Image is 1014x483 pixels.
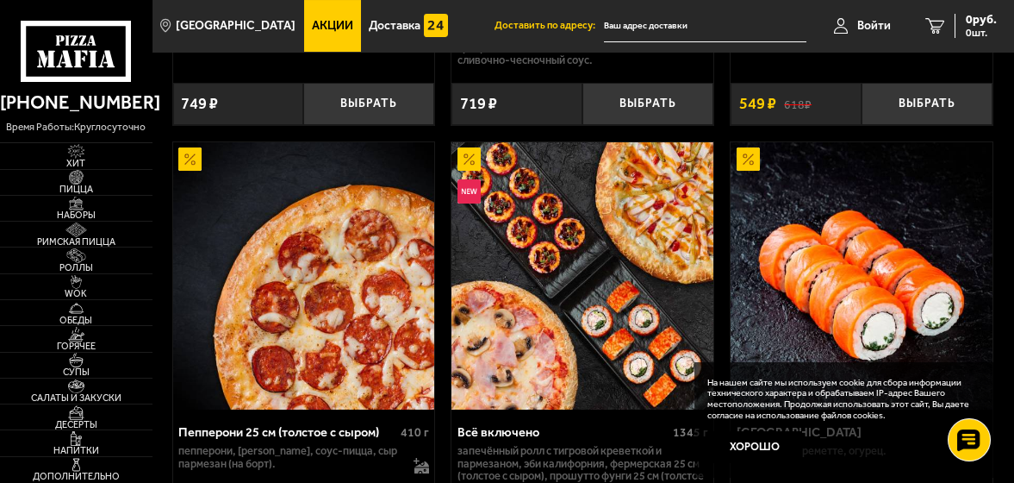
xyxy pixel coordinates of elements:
[739,96,776,111] span: 549 ₽
[495,21,604,31] span: Доставить по адресу:
[457,179,482,204] img: Новинка
[303,83,434,125] button: Выбрать
[451,142,713,410] a: АкционныйНовинкаВсё включено
[582,83,713,125] button: Выбрать
[178,425,396,441] div: Пепперони 25 см (толстое с сыром)
[737,147,761,172] img: Акционный
[857,20,891,32] span: Войти
[451,142,713,410] img: Всё включено
[178,147,202,172] img: Акционный
[731,142,992,410] a: АкционныйФиладельфия
[173,142,435,410] img: Пепперони 25 см (толстое с сыром)
[784,97,812,111] s: 618 ₽
[312,20,353,32] span: Акции
[966,14,997,26] span: 0 руб.
[369,20,420,32] span: Доставка
[707,431,802,463] button: Хорошо
[460,96,497,111] span: 719 ₽
[173,142,435,410] a: АкционныйПепперони 25 см (толстое с сыром)
[424,14,448,38] img: 15daf4d41897b9f0e9f617042186c801.svg
[178,445,402,470] p: пепперони, [PERSON_NAME], соус-пицца, сыр пармезан (на борт).
[457,147,482,172] img: Акционный
[401,425,429,440] span: 410 г
[181,96,218,111] span: 749 ₽
[862,83,992,125] button: Выбрать
[707,378,974,422] p: На нашем сайте мы используем cookie для сбора информации технического характера и обрабатываем IP...
[966,28,997,38] span: 0 шт.
[457,425,669,441] div: Всё включено
[176,20,295,32] span: [GEOGRAPHIC_DATA]
[604,10,806,42] input: Ваш адрес доставки
[731,142,992,410] img: Филадельфия
[673,425,708,440] span: 1345 г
